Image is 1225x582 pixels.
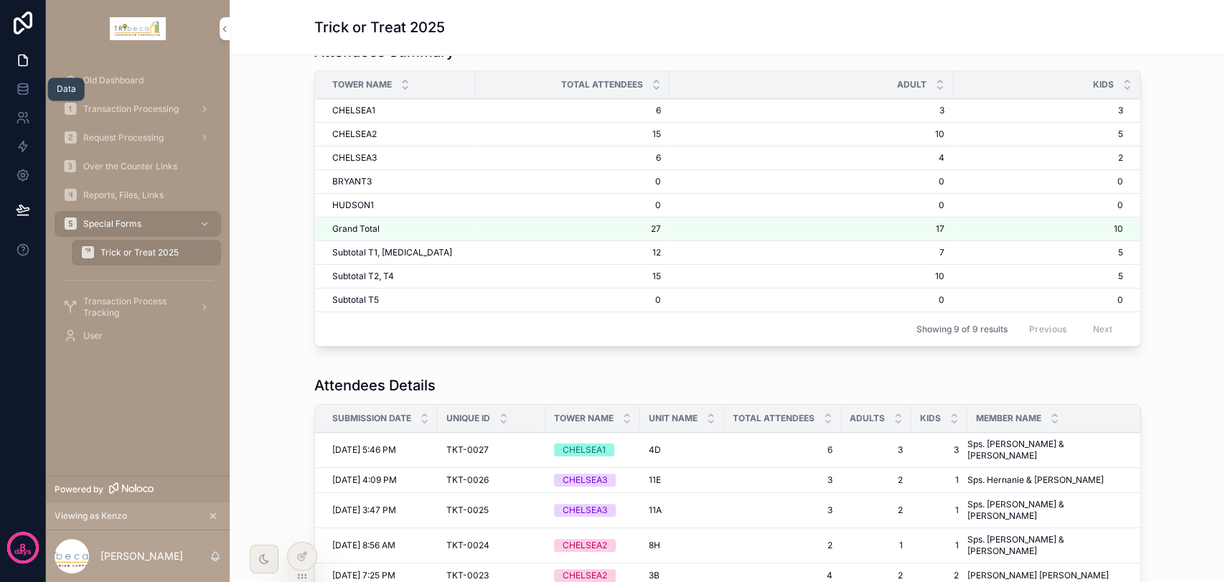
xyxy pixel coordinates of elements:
[484,294,661,306] span: 0
[83,330,103,342] span: User
[83,132,164,144] span: Request Processing
[332,444,396,456] span: [DATE] 5:46 PM
[678,294,944,306] span: 0
[850,540,903,551] span: 1
[953,271,1123,282] span: 5
[953,105,1123,116] span: 3
[72,240,221,266] a: Trick or Treat 2025
[446,444,489,456] span: TKT-0027
[46,476,230,502] a: Powered by
[953,128,1123,140] span: 5
[332,540,395,551] span: [DATE] 8:56 AM
[649,444,661,456] span: 4D
[55,182,221,208] a: Reports, Files, Links
[920,540,959,551] span: 1
[332,152,377,164] span: CHELSEA3
[83,296,188,319] span: Transaction Process Tracking
[953,200,1123,211] span: 0
[100,247,179,258] span: Trick or Treat 2025
[83,161,177,172] span: Over the Counter Links
[19,540,26,555] p: 8
[83,218,141,230] span: Special Forms
[446,413,490,424] span: Unique ID
[920,474,959,486] span: 1
[953,247,1123,258] span: 5
[678,152,944,164] span: 4
[46,57,230,367] div: scrollable content
[678,105,944,116] span: 3
[446,570,489,581] span: TKT-0023
[678,223,944,235] span: 17
[332,247,452,258] span: Subtotal T1, [MEDICAL_DATA]
[55,323,221,349] a: User
[55,67,221,93] a: Old Dashboard
[678,176,944,187] span: 0
[561,79,643,90] span: Total Attendees
[976,413,1041,424] span: Member Name
[484,176,661,187] span: 0
[83,189,164,201] span: Reports, Files, Links
[55,510,127,522] span: Viewing as Kenzo
[14,546,32,558] p: days
[55,96,221,122] a: Transaction Processing
[332,474,397,486] span: [DATE] 4:09 PM
[649,504,662,516] span: 11A
[897,79,926,90] span: Adult
[850,504,903,516] span: 2
[953,223,1123,235] span: 10
[920,444,959,456] span: 3
[484,152,661,164] span: 6
[83,75,144,86] span: Old Dashboard
[967,438,1123,461] span: Sps. [PERSON_NAME] & [PERSON_NAME]
[953,176,1123,187] span: 0
[678,200,944,211] span: 0
[314,375,436,395] h1: Attendees Details
[916,324,1008,335] span: Showing 9 of 9 results
[1093,79,1114,90] span: Kids
[563,504,607,517] div: CHELSEA3
[733,474,832,486] span: 3
[649,474,661,486] span: 11E
[332,294,379,306] span: Subtotal T5
[314,17,445,37] h1: Trick or Treat 2025
[967,570,1109,581] span: [PERSON_NAME] [PERSON_NAME]
[332,413,411,424] span: Submission Date
[850,570,903,581] span: 2
[332,504,396,516] span: [DATE] 3:47 PM
[484,271,661,282] span: 15
[733,570,832,581] span: 4
[678,247,944,258] span: 7
[953,152,1123,164] span: 2
[967,474,1104,486] span: Sps. Hernanie & [PERSON_NAME]
[733,504,832,516] span: 3
[484,223,661,235] span: 27
[446,540,489,551] span: TKT-0024
[563,569,607,582] div: CHELSEA2
[649,540,660,551] span: 8H
[332,271,394,282] span: Subtotal T2, T4
[967,499,1123,522] span: Sps. [PERSON_NAME] & [PERSON_NAME]
[920,504,959,516] span: 1
[110,17,166,40] img: App logo
[563,539,607,552] div: CHELSEA2
[332,105,375,116] span: CHELSEA1
[83,103,179,115] span: Transaction Processing
[55,154,221,179] a: Over the Counter Links
[554,413,614,424] span: Tower Name
[57,83,76,95] div: Data
[55,484,103,495] span: Powered by
[484,128,661,140] span: 15
[649,413,698,424] span: Unit Name
[733,413,815,424] span: Total Attendees
[920,413,941,424] span: Kids
[332,176,372,187] span: BRYANT3
[563,474,607,487] div: CHELSEA3
[100,549,183,563] p: [PERSON_NAME]
[733,540,832,551] span: 2
[446,504,489,516] span: TKT-0025
[446,474,489,486] span: TKT-0026
[850,474,903,486] span: 2
[678,128,944,140] span: 10
[332,570,395,581] span: [DATE] 7:25 PM
[55,294,221,320] a: Transaction Process Tracking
